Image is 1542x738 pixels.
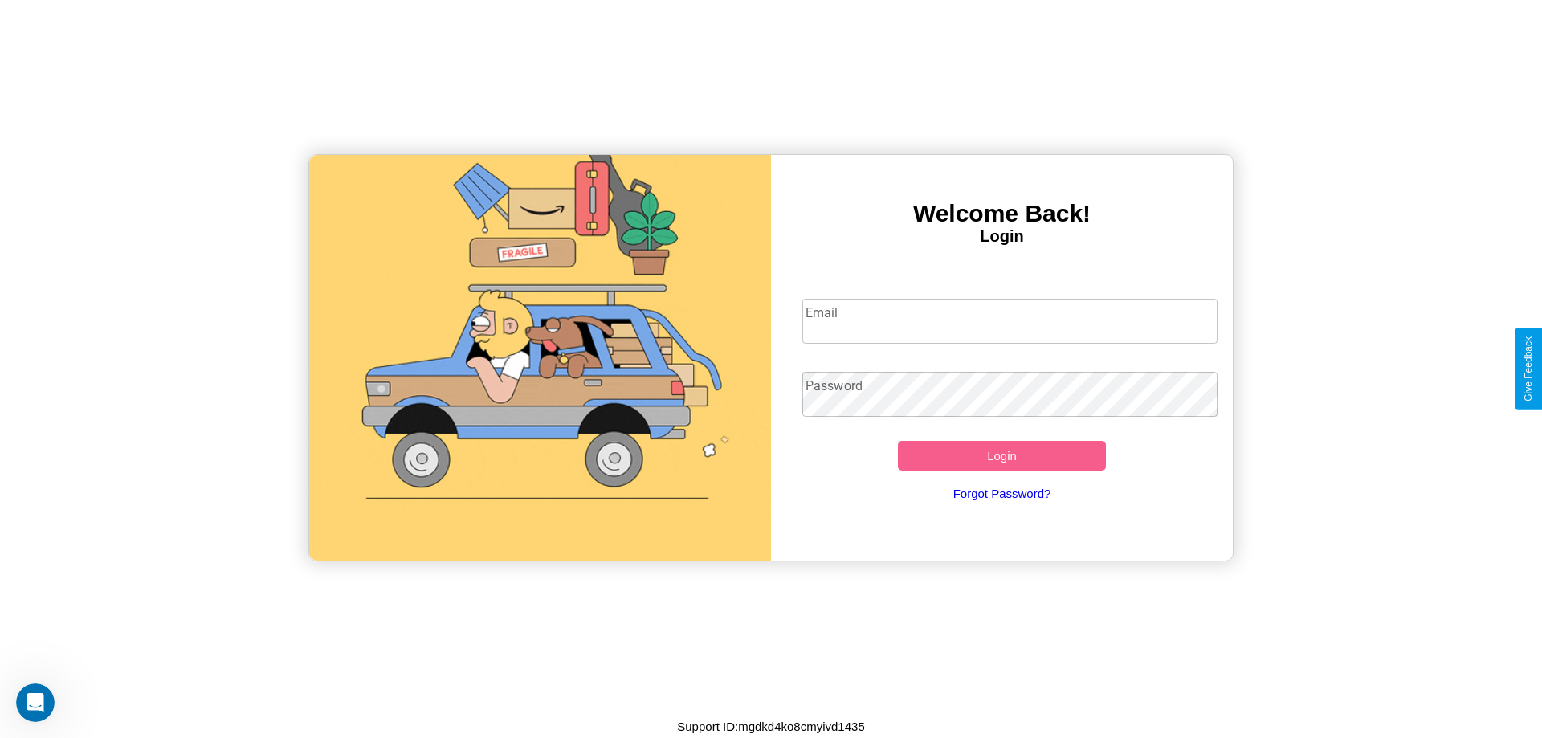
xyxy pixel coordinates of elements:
[771,200,1233,227] h3: Welcome Back!
[16,683,55,722] iframe: Intercom live chat
[309,155,771,561] img: gif
[771,227,1233,246] h4: Login
[1523,336,1534,402] div: Give Feedback
[677,716,864,737] p: Support ID: mgdkd4ko8cmyivd1435
[794,471,1210,516] a: Forgot Password?
[898,441,1106,471] button: Login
